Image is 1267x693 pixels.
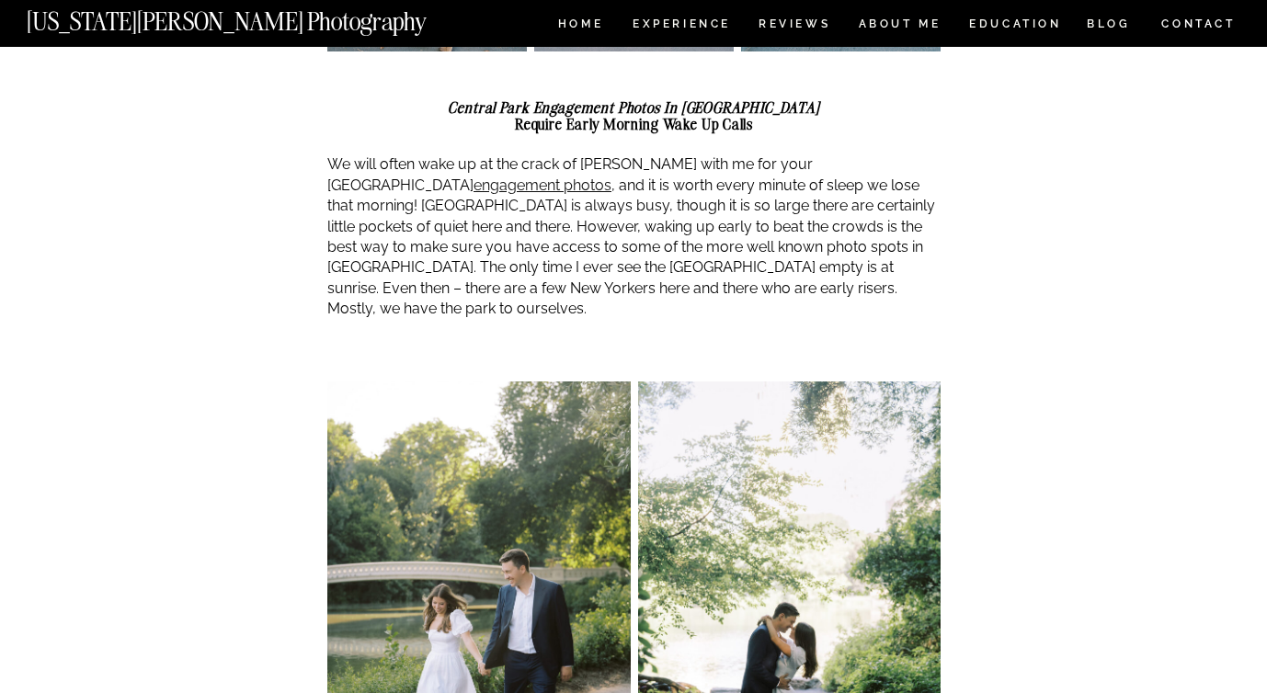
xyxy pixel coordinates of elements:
[327,154,941,319] p: We will often wake up at the crack of [PERSON_NAME] with me for your [GEOGRAPHIC_DATA] , and it i...
[474,176,611,194] a: engagement photos
[554,18,607,34] a: HOME
[759,18,828,34] a: REVIEWS
[858,18,942,34] a: ABOUT ME
[448,98,820,117] em: Central Park Engagement Photos in [GEOGRAPHIC_DATA]
[27,9,488,25] a: [US_STATE][PERSON_NAME] Photography
[633,18,729,34] a: Experience
[448,98,820,133] strong: Require Early Morning Wake Up Calls
[1087,18,1131,34] a: BLOG
[1160,14,1237,34] a: CONTACT
[967,18,1064,34] a: EDUCATION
